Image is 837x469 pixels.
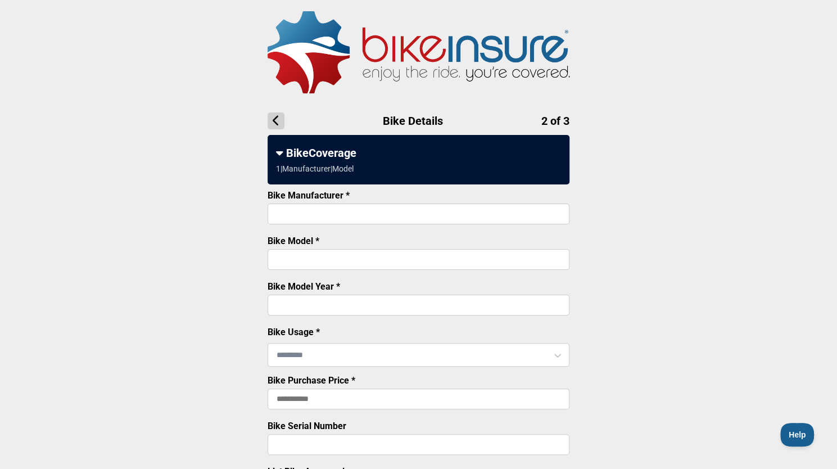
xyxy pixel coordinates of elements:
label: Bike Manufacturer * [268,190,350,201]
label: Bike Purchase Price * [268,375,355,386]
span: 2 of 3 [541,114,569,128]
label: Bike Usage * [268,327,320,337]
h1: Bike Details [268,112,569,129]
iframe: Toggle Customer Support [780,423,815,447]
label: Bike Model * [268,236,319,246]
div: BikeCoverage [276,146,561,160]
label: Bike Serial Number [268,421,346,431]
div: 1 | Manufacturer | Model [276,164,354,173]
label: Bike Model Year * [268,281,340,292]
